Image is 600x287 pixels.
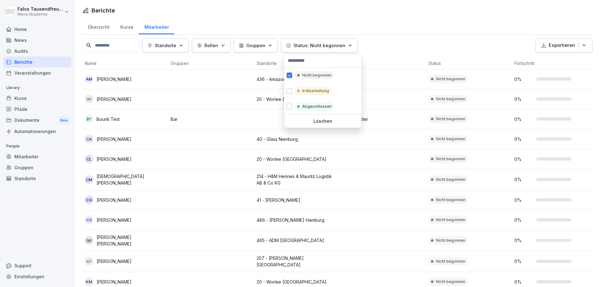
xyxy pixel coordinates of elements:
[204,42,218,49] p: Rollen
[155,42,176,49] p: Standorte
[302,88,329,94] p: In Bearbeitung
[549,42,575,49] p: Exportieren
[302,104,332,109] p: Abgeschlossen
[287,118,359,124] p: Löschen
[246,42,265,49] p: Gruppen
[302,72,332,78] p: Nicht begonnen
[293,42,345,49] p: Status: Nicht begonnen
